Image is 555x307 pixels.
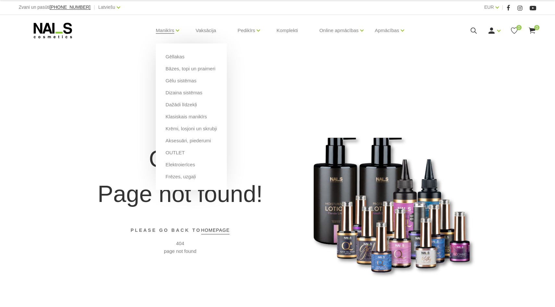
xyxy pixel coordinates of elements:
[166,89,202,96] a: Dizaina sistēmas
[98,178,263,210] h1: Page not found!
[166,125,217,132] a: Krēmi, losjoni un skrubji
[319,18,359,43] a: Online apmācības
[534,25,539,30] span: 0
[502,3,503,11] span: |
[510,27,518,35] a: 0
[156,18,174,43] a: Manikīrs
[166,173,196,180] a: Frēzes, uzgaļi
[149,143,211,175] h1: Oops!
[176,240,184,247] span: 404
[516,25,522,30] span: 0
[375,18,399,43] a: Apmācības
[166,53,184,60] a: Gēllakas
[166,65,215,72] a: Bāzes, topi un praimeri
[201,226,230,234] a: homepage
[166,137,211,144] a: Aksesuāri, piederumi
[166,161,195,168] a: Elektroierīces
[191,15,221,46] a: Vaksācija
[98,3,115,11] a: Latviešu
[50,5,91,10] a: [PHONE_NUMBER]
[164,247,196,255] span: page not found
[166,77,196,84] a: Gēlu sistēmas
[528,27,536,35] a: 0
[131,226,230,234] p: PLEASE GO BACK TO
[166,101,197,108] a: Dažādi līdzekļi
[271,15,303,46] a: Komplekti
[238,18,255,43] a: Pedikīrs
[166,113,207,120] a: Klasiskais manikīrs
[94,3,95,11] span: |
[484,3,494,11] a: EUR
[19,3,91,11] div: Zvani un pasūti
[166,149,185,156] a: OUTLET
